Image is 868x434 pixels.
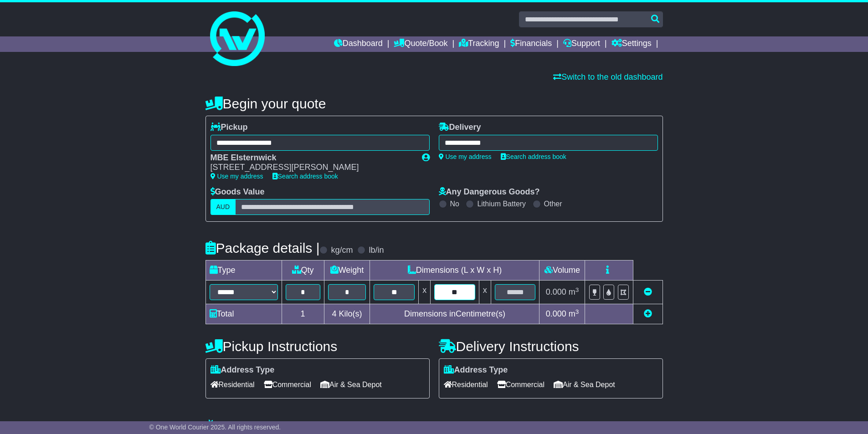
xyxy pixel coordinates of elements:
[334,36,383,52] a: Dashboard
[444,365,508,375] label: Address Type
[264,378,311,392] span: Commercial
[444,378,488,392] span: Residential
[439,339,663,354] h4: Delivery Instructions
[554,378,615,392] span: Air & Sea Depot
[369,245,384,255] label: lb/in
[211,173,263,180] a: Use my address
[450,199,459,208] label: No
[569,287,579,296] span: m
[205,339,430,354] h4: Pickup Instructions
[553,72,663,82] a: Switch to the old dashboard
[394,36,447,52] a: Quote/Book
[510,36,552,52] a: Financials
[205,419,663,434] h4: Warranty & Insurance
[211,378,255,392] span: Residential
[644,309,652,318] a: Add new item
[479,281,491,304] td: x
[546,287,566,296] span: 0.000
[544,199,562,208] label: Other
[320,378,382,392] span: Air & Sea Depot
[501,153,566,160] a: Search address book
[211,123,248,133] label: Pickup
[205,260,282,281] td: Type
[459,36,499,52] a: Tracking
[477,199,526,208] label: Lithium Battery
[370,260,539,281] td: Dimensions (L x W x H)
[324,260,370,281] td: Weight
[272,173,338,180] a: Search address book
[211,153,413,163] div: MBE Elsternwick
[439,153,492,160] a: Use my address
[149,424,281,431] span: © One World Courier 2025. All rights reserved.
[546,309,566,318] span: 0.000
[539,260,585,281] td: Volume
[211,163,413,173] div: [STREET_ADDRESS][PERSON_NAME]
[211,365,275,375] label: Address Type
[205,96,663,111] h4: Begin your quote
[439,123,481,133] label: Delivery
[569,309,579,318] span: m
[575,286,579,293] sup: 3
[331,245,353,255] label: kg/cm
[205,240,320,255] h4: Package details |
[611,36,652,52] a: Settings
[324,304,370,324] td: Kilo(s)
[497,378,544,392] span: Commercial
[644,287,652,296] a: Remove this item
[282,304,324,324] td: 1
[332,309,336,318] span: 4
[370,304,539,324] td: Dimensions in Centimetre(s)
[575,308,579,315] sup: 3
[439,187,540,197] label: Any Dangerous Goods?
[211,187,265,197] label: Goods Value
[211,199,236,215] label: AUD
[282,260,324,281] td: Qty
[563,36,600,52] a: Support
[205,304,282,324] td: Total
[419,281,431,304] td: x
